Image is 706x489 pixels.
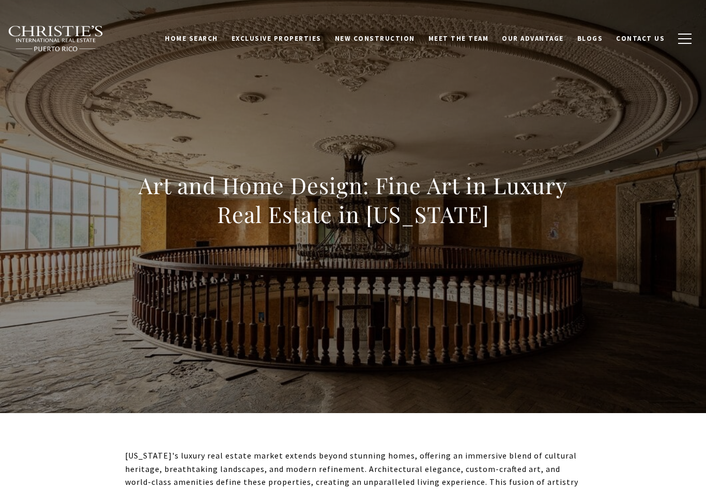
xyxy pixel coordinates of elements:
[577,34,603,42] span: Blogs
[616,34,665,42] span: Contact Us
[502,34,564,42] span: Our Advantage
[8,25,104,52] img: Christie's International Real Estate black text logo
[571,28,610,48] a: Blogs
[328,28,422,48] a: New Construction
[232,34,321,42] span: Exclusive Properties
[125,171,581,229] h1: Art and Home Design: Fine Art in Luxury Real Estate in [US_STATE]
[225,28,328,48] a: Exclusive Properties
[158,28,225,48] a: Home Search
[335,34,415,42] span: New Construction
[422,28,496,48] a: Meet the Team
[495,28,571,48] a: Our Advantage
